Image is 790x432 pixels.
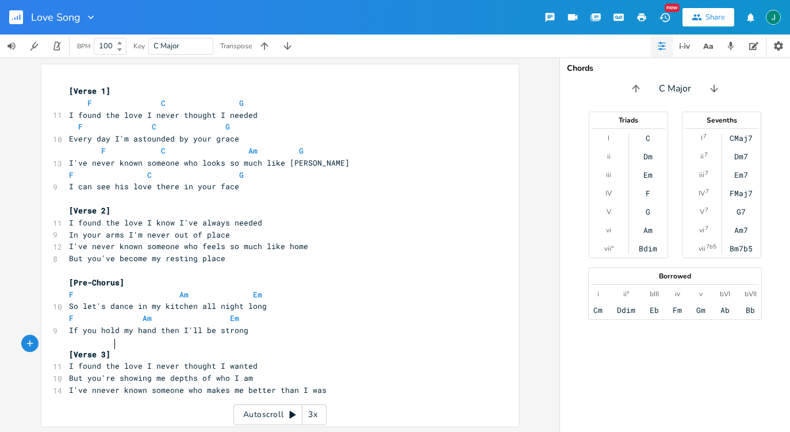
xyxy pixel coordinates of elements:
[643,170,653,179] div: Em
[69,86,110,96] span: [Verse 1]
[69,110,258,120] span: I found the love I never thought I needed
[69,301,267,311] span: So let's dance in my kitchen all night long
[704,150,708,159] sup: 7
[69,385,327,395] span: I've nnever known someone who makes me better than I was
[69,289,74,300] span: F
[682,117,761,124] div: Sevenths
[589,273,761,280] div: Borrowed
[699,289,703,299] div: v
[705,169,708,178] sup: 7
[705,224,708,233] sup: 7
[734,152,748,161] div: Dm7
[152,121,156,132] span: C
[597,289,599,299] div: i
[69,158,350,168] span: I've never known someone who looks so much like [PERSON_NAME]
[69,325,248,335] span: If you hold my hand then I'll be strong
[606,170,611,179] div: iii
[239,170,244,180] span: G
[659,82,691,95] span: C Major
[143,313,152,323] span: Am
[606,225,611,235] div: vi
[299,146,304,156] span: G
[617,305,635,315] div: Ddim
[646,207,650,216] div: G
[699,225,704,235] div: vi
[699,170,704,179] div: iii
[766,10,781,25] img: John Beaken
[69,313,74,323] span: F
[646,133,650,143] div: C
[604,244,613,253] div: vii°
[699,189,705,198] div: IV
[734,225,748,235] div: Am7
[179,289,189,300] span: Am
[593,305,603,315] div: Cm
[643,225,653,235] div: Am
[607,207,611,216] div: V
[705,187,709,196] sup: 7
[706,242,716,251] sup: 7b5
[154,41,179,51] span: C Major
[69,277,124,288] span: [Pre-Chorus]
[302,404,323,425] div: 3x
[69,217,262,228] span: I found the love I know I've always needed
[133,43,145,49] div: Key
[31,12,80,22] span: Love Song
[643,152,653,161] div: Dm
[639,244,657,253] div: Bdim
[77,43,90,49] div: BPM
[745,289,757,299] div: bVII
[623,289,629,299] div: ii°
[220,43,252,49] div: Transpose
[703,132,707,141] sup: 7
[161,98,166,108] span: C
[567,64,783,72] div: Chords
[69,253,225,263] span: But you've become my resting place
[101,146,106,156] span: F
[69,361,258,371] span: I found the love I never thought I wanted
[161,146,166,156] span: C
[248,146,258,156] span: Am
[87,98,92,108] span: F
[650,289,659,299] div: bIII
[730,189,753,198] div: FMaj7
[720,305,730,315] div: Ab
[239,98,244,108] span: G
[700,152,704,161] div: ii
[225,121,230,132] span: G
[730,133,753,143] div: CMaj7
[665,3,680,12] div: New
[746,305,755,315] div: Bb
[705,205,708,215] sup: 7
[69,230,230,240] span: In your arms I'm never out of place
[699,244,705,253] div: vii
[253,289,262,300] span: Em
[69,373,253,383] span: But you're showing me depths of who I am
[233,404,327,425] div: Autoscroll
[646,189,650,198] div: F
[675,289,680,299] div: iv
[696,305,705,315] div: Gm
[734,170,748,179] div: Em7
[69,133,239,144] span: Every day I'm astounded by your grace
[700,207,704,216] div: V
[653,7,676,28] button: New
[605,189,612,198] div: IV
[230,313,239,323] span: Em
[682,8,734,26] button: Share
[589,117,668,124] div: Triads
[78,121,83,132] span: F
[69,181,239,192] span: I can see his love there in your face
[720,289,730,299] div: bVI
[705,12,725,22] div: Share
[737,207,746,216] div: G7
[608,133,609,143] div: I
[69,241,308,251] span: I've never known someone who feels so much like home
[730,244,753,253] div: Bm7b5
[607,152,611,161] div: ii
[650,305,659,315] div: Eb
[147,170,152,180] span: C
[701,133,703,143] div: I
[69,205,110,216] span: [Verse 2]
[69,170,74,180] span: F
